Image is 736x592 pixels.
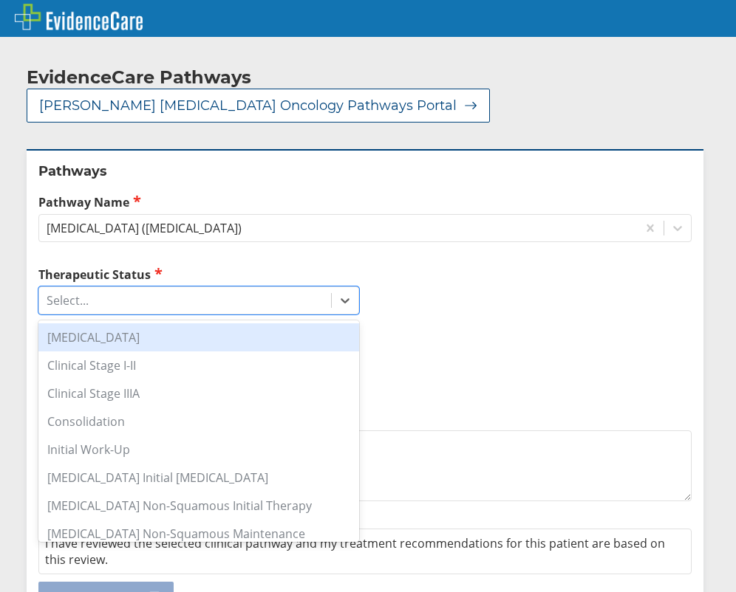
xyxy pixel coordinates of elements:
span: I have reviewed the selected clinical pathway and my treatment recommendations for this patient a... [45,535,665,568]
div: Consolidation [38,407,359,436]
div: [MEDICAL_DATA] ([MEDICAL_DATA]) [47,220,242,236]
label: Therapeutic Status [38,266,359,283]
img: EvidenceCare [15,4,143,30]
div: [MEDICAL_DATA] Initial [MEDICAL_DATA] [38,464,359,492]
label: Pathway Name [38,193,692,210]
div: Select... [47,292,89,309]
div: [MEDICAL_DATA] Non-Squamous Initial Therapy [38,492,359,520]
div: Initial Work-Up [38,436,359,464]
div: Clinical Stage IIIA [38,379,359,407]
div: [MEDICAL_DATA] [38,323,359,351]
div: [MEDICAL_DATA] Non-Squamous Maintenance [38,520,359,548]
label: Additional Details [38,410,692,427]
div: Clinical Stage I-II [38,351,359,379]
button: [PERSON_NAME] [MEDICAL_DATA] Oncology Pathways Portal [27,89,490,123]
h2: Pathways [38,162,692,180]
span: [PERSON_NAME] [MEDICAL_DATA] Oncology Pathways Portal [39,97,457,114]
h2: EvidenceCare Pathways [27,66,251,89]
